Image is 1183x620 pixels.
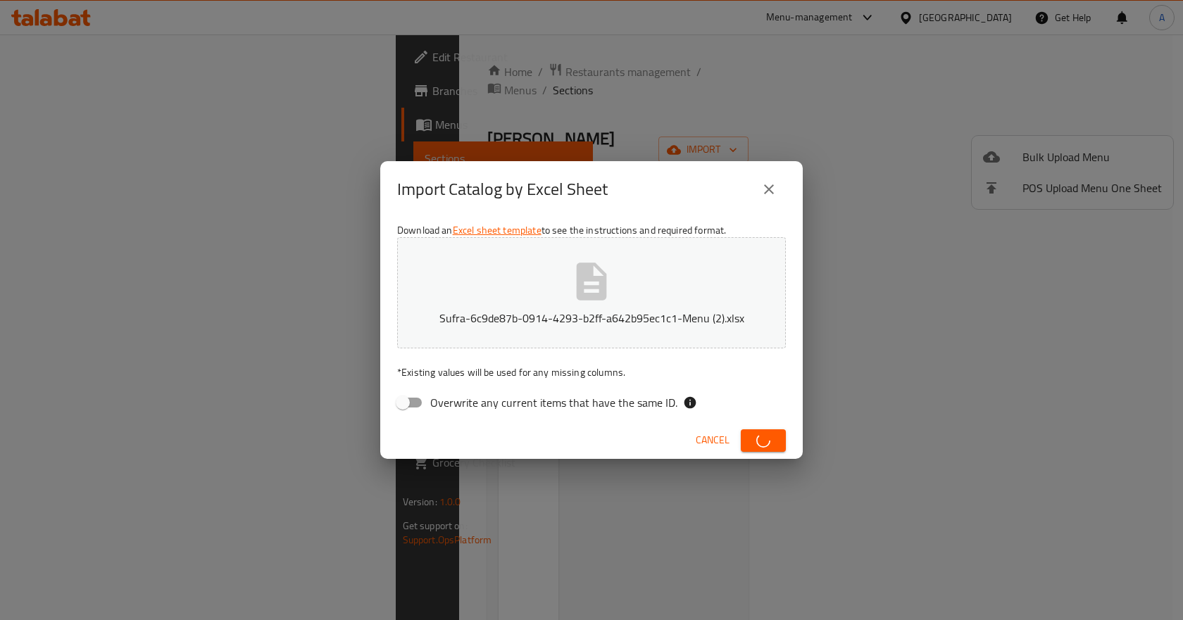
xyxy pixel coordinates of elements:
button: Sufra-6c9de87b-0914-4293-b2ff-a642b95ec1c1-Menu (2).xlsx [397,237,786,348]
div: Download an to see the instructions and required format. [380,217,803,422]
svg: If the overwrite option isn't selected, then the items that match an existing ID will be ignored ... [683,396,697,410]
button: Cancel [690,427,735,453]
span: Overwrite any current items that have the same ID. [430,394,677,411]
button: close [752,172,786,206]
a: Excel sheet template [453,221,542,239]
p: Existing values will be used for any missing columns. [397,365,786,379]
p: Sufra-6c9de87b-0914-4293-b2ff-a642b95ec1c1-Menu (2).xlsx [419,310,764,327]
h2: Import Catalog by Excel Sheet [397,178,608,201]
span: Cancel [696,431,730,449]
